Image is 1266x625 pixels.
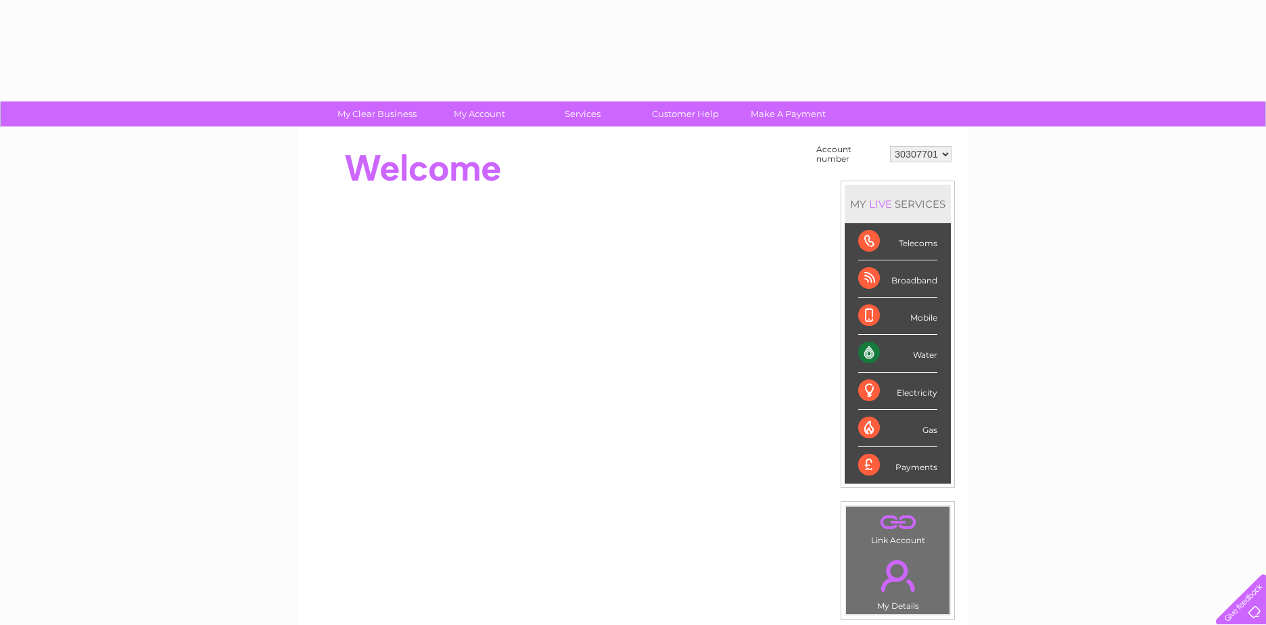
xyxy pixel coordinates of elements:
div: LIVE [866,198,895,210]
div: Mobile [858,298,937,335]
a: My Clear Business [321,101,433,126]
a: Services [527,101,638,126]
div: Gas [858,410,937,447]
div: Water [858,335,937,372]
a: . [849,510,946,534]
div: Electricity [858,373,937,410]
div: MY SERVICES [845,185,951,223]
td: My Details [845,549,950,615]
a: Make A Payment [732,101,844,126]
div: Telecoms [858,223,937,260]
div: Broadband [858,260,937,298]
a: My Account [424,101,536,126]
td: Link Account [845,506,950,549]
td: Account number [813,141,887,167]
a: . [849,552,946,599]
div: Payments [858,447,937,484]
a: Customer Help [630,101,741,126]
